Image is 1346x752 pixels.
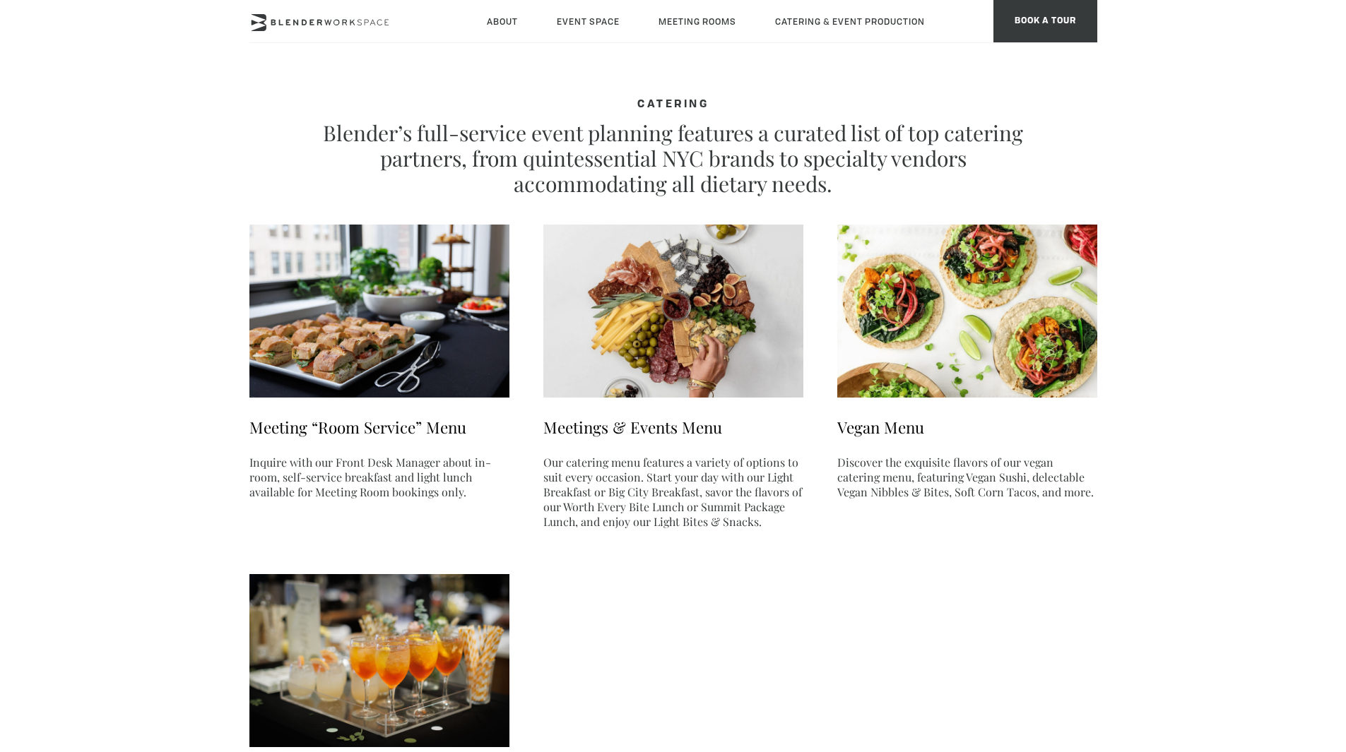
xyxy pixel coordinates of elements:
[837,455,1097,499] p: Discover the exquisite flavors of our vegan catering menu, featuring Vegan Sushi, delectable Vega...
[543,417,722,438] a: Meetings & Events Menu
[320,120,1027,196] p: Blender’s full-service event planning features a curated list of top catering partners, from quin...
[320,99,1027,112] h4: CATERING
[249,455,509,499] p: Inquire with our Front Desk Manager about in-room, self-service breakfast and light lunch availab...
[543,455,803,529] p: Our catering menu features a variety of options to suit every occasion. Start your day with our L...
[837,417,924,438] a: Vegan Menu
[249,417,466,438] a: Meeting “Room Service” Menu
